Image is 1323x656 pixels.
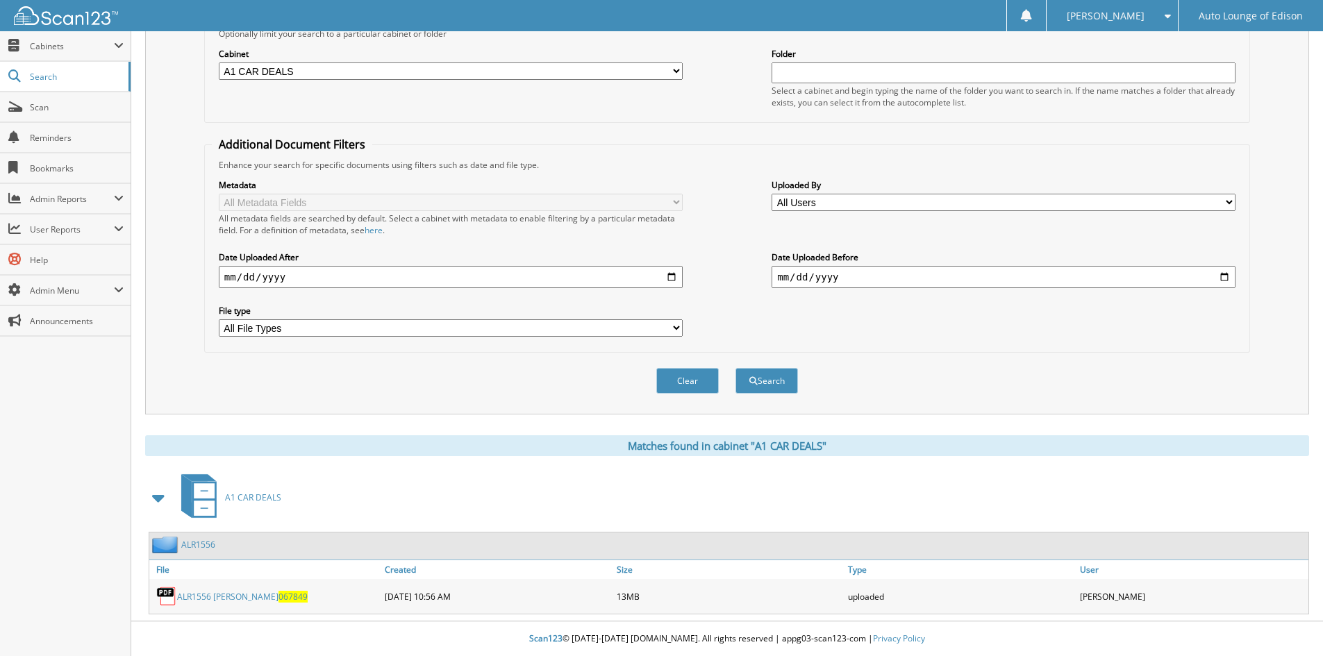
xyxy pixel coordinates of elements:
a: User [1076,560,1308,579]
span: Scan [30,101,124,113]
span: 067849 [278,591,308,603]
span: Scan123 [529,632,563,644]
button: Search [735,368,798,394]
label: Metadata [219,179,683,191]
input: end [772,266,1235,288]
span: Announcements [30,315,124,327]
div: Enhance your search for specific documents using filters such as date and file type. [212,159,1242,171]
span: A1 CAR DEALS [225,491,281,503]
span: Reminders [30,132,124,144]
span: Search [30,71,122,83]
a: ALR1556 [181,539,215,550]
div: Optionally limit your search to a particular cabinet or folder [212,28,1242,40]
input: start [219,266,683,288]
span: User Reports [30,224,114,235]
a: File [149,560,381,579]
span: [PERSON_NAME] [1067,12,1145,20]
a: Type [844,560,1076,579]
a: Size [613,560,845,579]
a: A1 CAR DEALS [173,470,281,525]
div: [PERSON_NAME] [1076,582,1308,610]
div: © [DATE]-[DATE] [DOMAIN_NAME]. All rights reserved | appg03-scan123-com | [131,622,1323,656]
div: All metadata fields are searched by default. Select a cabinet with metadata to enable filtering b... [219,212,683,236]
legend: Additional Document Filters [212,137,372,152]
label: Cabinet [219,48,683,60]
a: ALR1556 [PERSON_NAME]067849 [177,591,308,603]
div: uploaded [844,582,1076,610]
span: Bookmarks [30,162,124,174]
span: Admin Reports [30,193,114,205]
label: Date Uploaded Before [772,251,1235,263]
label: File type [219,305,683,317]
div: Matches found in cabinet "A1 CAR DEALS" [145,435,1309,456]
label: Uploaded By [772,179,1235,191]
div: 13MB [613,582,845,610]
img: scan123-logo-white.svg [14,6,118,25]
a: Created [381,560,613,579]
img: PDF.png [156,586,177,607]
div: [DATE] 10:56 AM [381,582,613,610]
span: Help [30,254,124,266]
label: Folder [772,48,1235,60]
a: Privacy Policy [873,632,925,644]
button: Clear [656,368,719,394]
span: Admin Menu [30,285,114,296]
div: Select a cabinet and begin typing the name of the folder you want to search in. If the name match... [772,85,1235,108]
span: Auto Lounge of Edison [1199,12,1303,20]
a: here [365,224,383,236]
label: Date Uploaded After [219,251,683,263]
iframe: Chat Widget [1254,589,1323,656]
span: Cabinets [30,40,114,52]
img: folder2.png [152,536,181,553]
